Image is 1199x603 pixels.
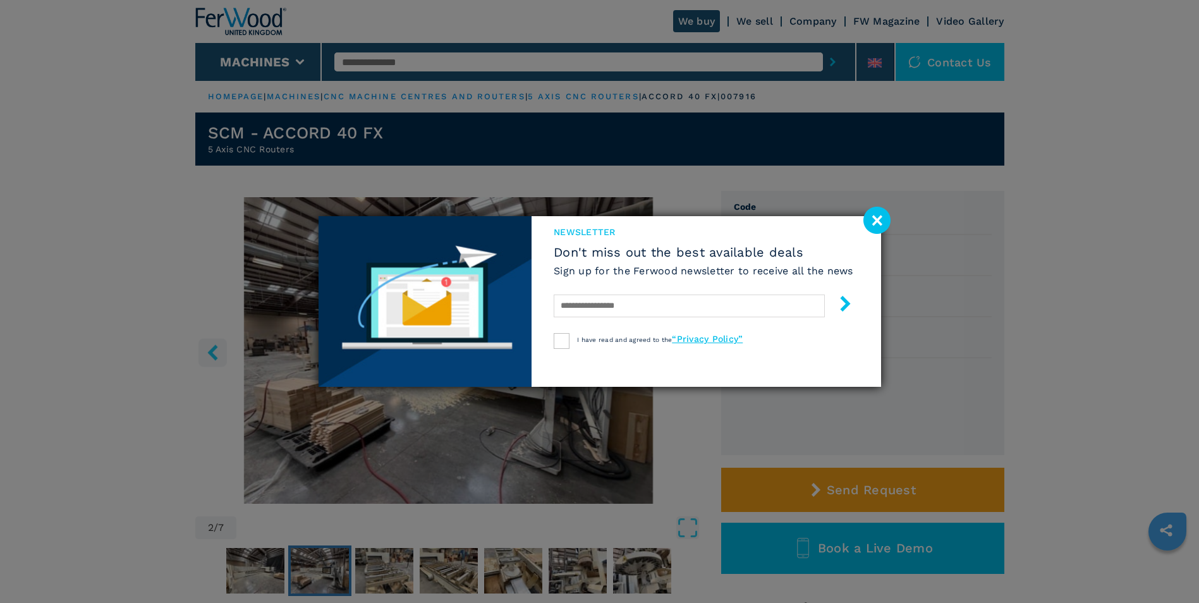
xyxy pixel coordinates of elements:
[554,264,853,278] h6: Sign up for the Ferwood newsletter to receive all the news
[319,216,532,387] img: Newsletter image
[554,245,853,260] span: Don't miss out the best available deals
[554,226,853,238] span: newsletter
[577,336,743,343] span: I have read and agreed to the
[672,334,743,344] a: “Privacy Policy”
[825,291,853,320] button: submit-button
